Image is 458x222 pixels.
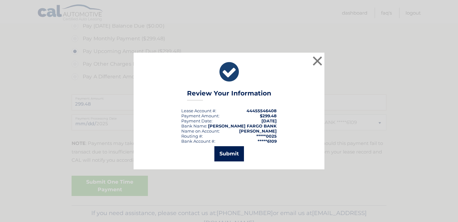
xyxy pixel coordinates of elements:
strong: [PERSON_NAME] [239,128,277,134]
div: Routing #: [181,134,203,139]
div: Lease Account #: [181,108,216,113]
span: [DATE] [261,118,277,123]
h3: Review Your Information [187,89,271,101]
div: Bank Account #: [181,139,215,144]
span: $299.48 [260,113,277,118]
div: Payment Amount: [181,113,219,118]
div: Bank Name: [181,123,207,128]
strong: 44455546408 [246,108,277,113]
span: Payment Date [181,118,212,123]
div: : [181,118,212,123]
div: Name on Account: [181,128,220,134]
button: Submit [214,146,244,161]
button: × [311,55,324,67]
strong: [PERSON_NAME] FARGO BANK [208,123,277,128]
